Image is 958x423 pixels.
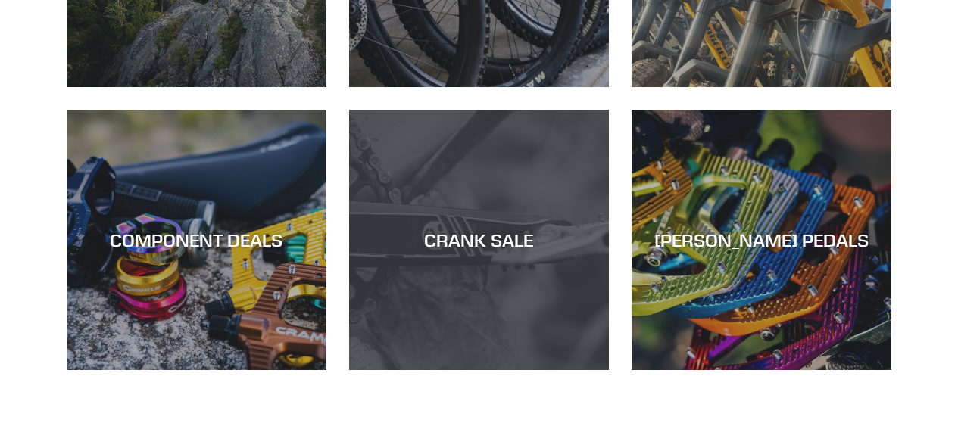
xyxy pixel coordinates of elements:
div: CRANK SALE [349,229,609,251]
a: CRANK SALE [349,110,609,369]
a: COMPONENT DEALS [67,110,326,369]
div: COMPONENT DEALS [67,229,326,251]
a: [PERSON_NAME] PEDALS [632,110,891,369]
div: [PERSON_NAME] PEDALS [632,229,891,251]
